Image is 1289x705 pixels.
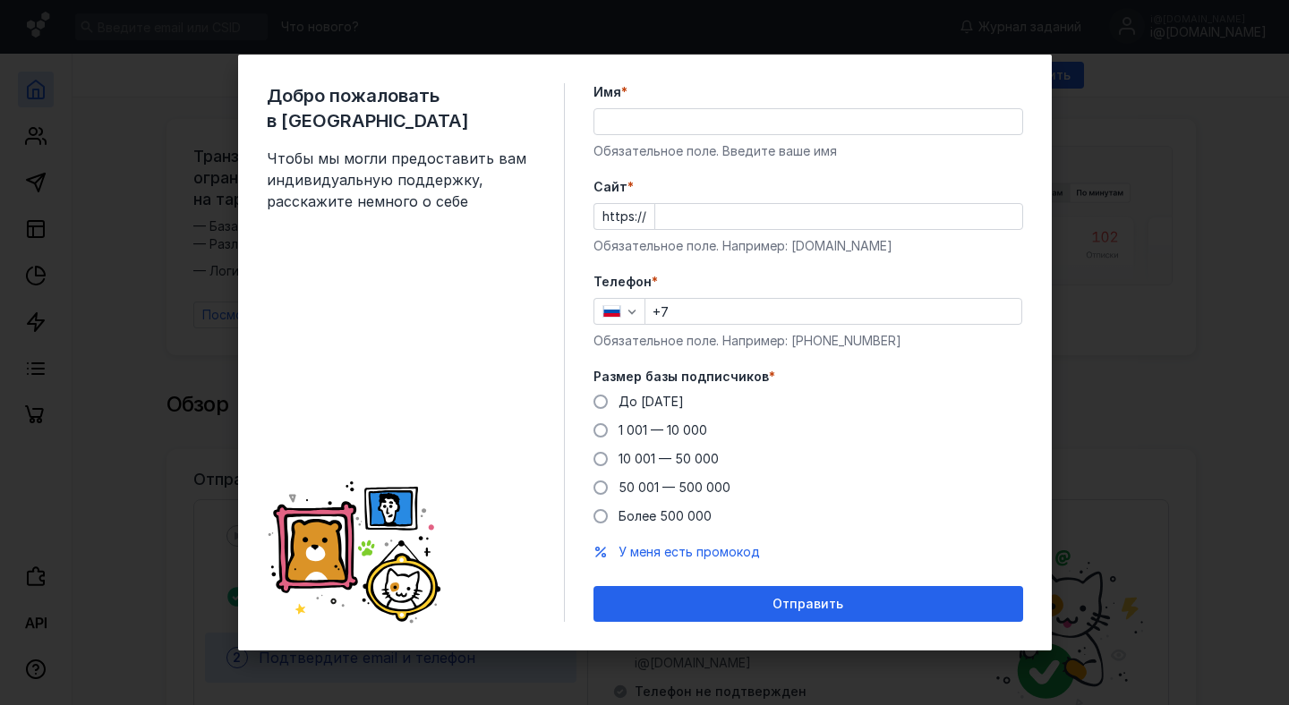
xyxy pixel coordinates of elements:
span: Отправить [773,597,843,612]
span: 1 001 — 10 000 [619,422,707,437]
span: 10 001 — 50 000 [619,451,719,466]
span: 50 001 — 500 000 [619,480,730,495]
span: До [DATE] [619,394,684,409]
span: Размер базы подписчиков [593,368,769,386]
button: У меня есть промокод [619,543,760,561]
span: Имя [593,83,621,101]
div: Обязательное поле. Например: [DOMAIN_NAME] [593,237,1023,255]
div: Обязательное поле. Введите ваше имя [593,142,1023,160]
span: Телефон [593,273,652,291]
span: Чтобы мы могли предоставить вам индивидуальную поддержку, расскажите немного о себе [267,148,535,212]
span: У меня есть промокод [619,544,760,559]
span: Более 500 000 [619,508,712,523]
span: Добро пожаловать в [GEOGRAPHIC_DATA] [267,83,535,133]
span: Cайт [593,178,627,196]
div: Обязательное поле. Например: [PHONE_NUMBER] [593,332,1023,350]
button: Отправить [593,586,1023,622]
